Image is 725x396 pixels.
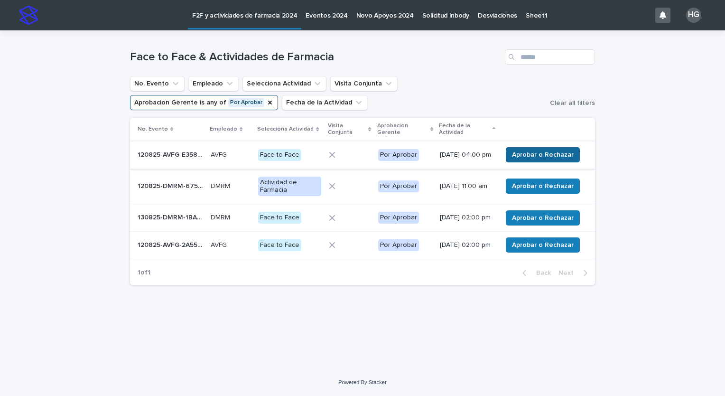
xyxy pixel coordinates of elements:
button: Back [515,269,555,277]
p: [DATE] 02:00 pm [440,214,494,222]
div: HG [686,8,701,23]
span: Aprobar o Rechazar [512,240,574,250]
p: Visita Conjunta [328,121,366,138]
input: Search [505,49,595,65]
p: Fecha de la Actividad [439,121,490,138]
span: Next [558,270,579,276]
p: [DATE] 11:00 am [440,182,494,190]
div: Face to Face [258,212,301,224]
p: DMRM [211,212,232,222]
p: Empleado [210,124,237,134]
button: Clear all filters [546,96,595,110]
p: DMRM [211,180,232,190]
h1: Face to Face & Actividades de Farmacia [130,50,501,64]
tr: 120825-AVFG-E3585B120825-AVFG-E3585B AVFGAVFG Face to FacePor Aprobar[DATE] 04:00 pmAprobar o Rec... [130,141,595,169]
div: Por Aprobar [378,180,419,192]
div: Face to Face [258,239,301,251]
p: [DATE] 02:00 pm [440,241,494,249]
p: [DATE] 04:00 pm [440,151,494,159]
button: Aprobar o Rechazar [506,147,580,162]
p: No. Evento [138,124,168,134]
p: AVFG [211,149,229,159]
button: Aprobar o Rechazar [506,210,580,226]
div: Actividad de Farmacia [258,177,321,197]
tr: 120825-DMRM-6751C9120825-DMRM-6751C9 DMRMDMRM Actividad de FarmaciaPor Aprobar[DATE] 11:00 amApro... [130,169,595,204]
span: Aprobar o Rechazar [512,181,574,191]
div: Face to Face [258,149,301,161]
p: 1 of 1 [130,261,158,284]
span: Aprobar o Rechazar [512,150,574,160]
div: Por Aprobar [378,239,419,251]
img: stacker-logo-s-only.png [19,6,38,25]
p: AVFG [211,239,229,249]
span: Aprobar o Rechazar [512,213,574,223]
div: Por Aprobar [378,212,419,224]
p: 120825-DMRM-6751C9 [138,180,205,190]
button: Fecha de la Actividad [282,95,368,110]
button: Aprobar o Rechazar [506,237,580,253]
button: Empleado [188,76,239,91]
span: Clear all filters [550,100,595,106]
a: Powered By Stacker [338,379,386,385]
p: Selecciona Actividad [257,124,314,134]
p: Aprobacion Gerente [377,121,428,138]
div: Por Aprobar [378,149,419,161]
button: Visita Conjunta [330,76,398,91]
p: 120825-AVFG-E3585B [138,149,205,159]
tr: 120825-AVFG-2A5537120825-AVFG-2A5537 AVFGAVFG Face to FacePor Aprobar[DATE] 02:00 pmAprobar o Rec... [130,231,595,259]
button: Aprobar o Rechazar [506,179,580,194]
button: Aprobacion Gerente [130,95,278,110]
tr: 130825-DMRM-1BA8DB130825-DMRM-1BA8DB DMRMDMRM Face to FacePor Aprobar[DATE] 02:00 pmAprobar o Rec... [130,204,595,232]
button: Next [555,269,595,277]
p: 120825-AVFG-2A5537 [138,239,205,249]
button: Selecciona Actividad [242,76,326,91]
span: Back [530,270,551,276]
p: 130825-DMRM-1BA8DB [138,212,205,222]
button: No. Evento [130,76,185,91]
